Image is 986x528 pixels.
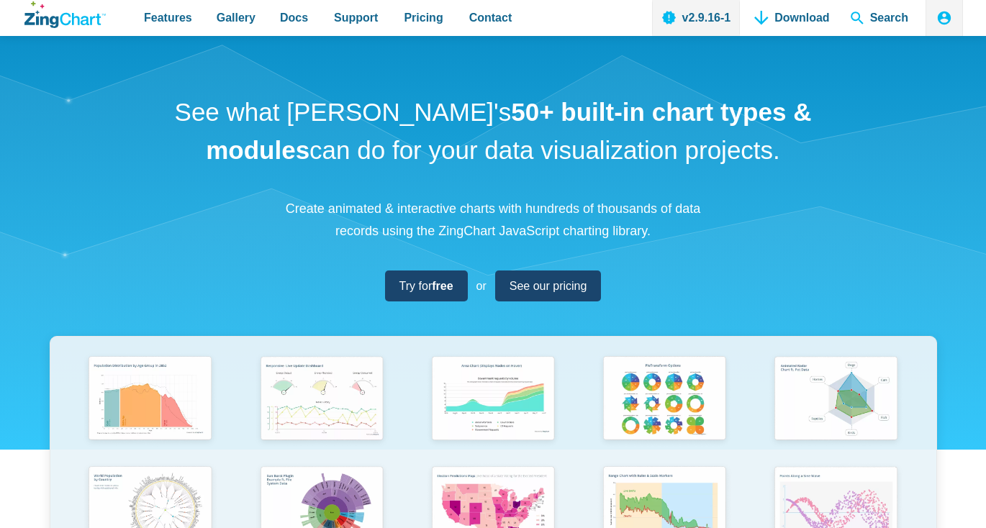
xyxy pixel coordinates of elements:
span: Try for [399,276,453,296]
a: ZingChart Logo. Click to return to the homepage [24,1,106,28]
strong: free [432,280,453,292]
a: Try forfree [385,270,468,301]
a: Population Distribution by Age Group in 2052 [65,351,236,461]
span: Support [334,8,378,27]
span: Pricing [404,8,443,27]
p: Create animated & interactive charts with hundreds of thousands of data records using the ZingCha... [277,198,709,242]
img: Population Distribution by Age Group in 2052 [81,351,219,449]
img: Pie Transform Options [596,351,733,449]
img: Area Chart (Displays Nodes on Hover) [425,351,562,449]
span: Contact [469,8,512,27]
a: Animated Radar Chart ft. Pet Data [750,351,921,461]
a: Pie Transform Options [579,351,750,461]
span: or [476,276,487,296]
span: Docs [280,8,308,27]
span: See our pricing [510,276,587,296]
img: Responsive Live Update Dashboard [253,351,391,449]
span: Gallery [217,8,255,27]
strong: 50+ built-in chart types & modules [206,98,811,164]
a: See our pricing [495,270,602,301]
img: Animated Radar Chart ft. Pet Data [767,351,905,449]
a: Responsive Live Update Dashboard [236,351,407,461]
a: Area Chart (Displays Nodes on Hover) [407,351,579,461]
h1: See what [PERSON_NAME]'s can do for your data visualization projects. [169,94,817,169]
span: Features [144,8,192,27]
